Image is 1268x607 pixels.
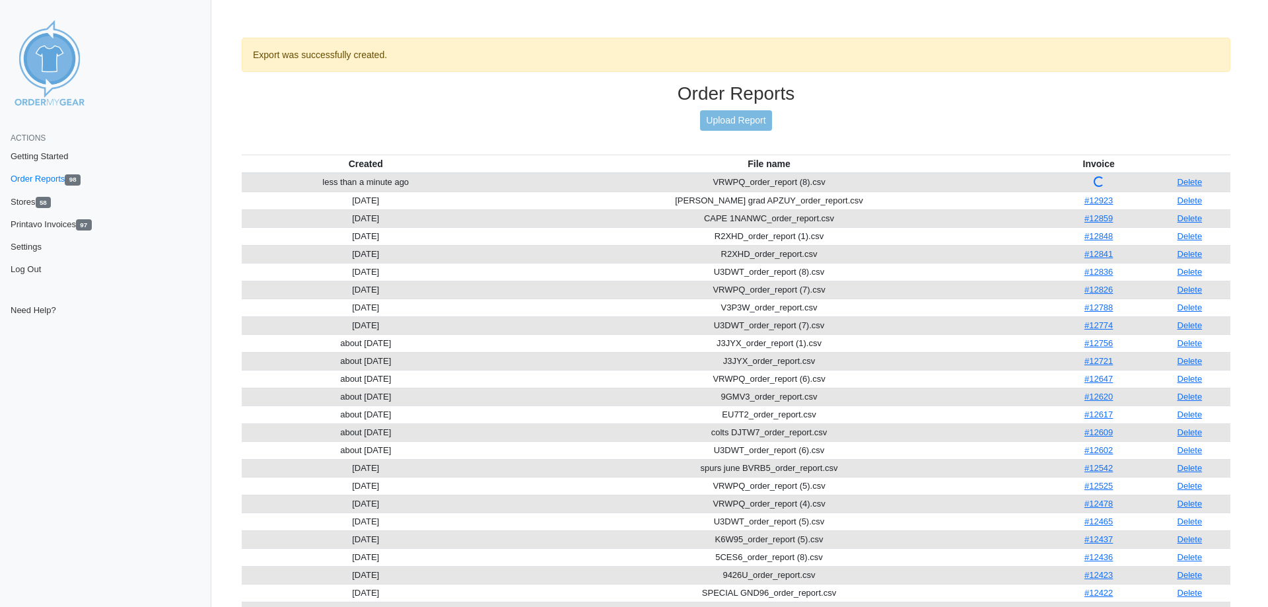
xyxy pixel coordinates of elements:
[1178,463,1203,473] a: Delete
[1178,427,1203,437] a: Delete
[1084,249,1113,259] a: #12841
[1178,267,1203,277] a: Delete
[1084,231,1113,241] a: #12848
[489,263,1048,281] td: U3DWT_order_report (8).csv
[1084,374,1113,384] a: #12647
[242,423,489,441] td: about [DATE]
[489,192,1048,209] td: [PERSON_NAME] grad APZUY_order_report.csv
[489,406,1048,423] td: EU7T2_order_report.csv
[1084,267,1113,277] a: #12836
[489,334,1048,352] td: J3JYX_order_report (1).csv
[1178,410,1203,419] a: Delete
[1178,213,1203,223] a: Delete
[1084,392,1113,402] a: #12620
[489,281,1048,299] td: VRWPQ_order_report (7).csv
[242,299,489,316] td: [DATE]
[489,477,1048,495] td: VRWPQ_order_report (5).csv
[1178,196,1203,205] a: Delete
[1084,410,1113,419] a: #12617
[1049,155,1149,173] th: Invoice
[242,83,1230,105] h3: Order Reports
[242,495,489,513] td: [DATE]
[65,174,81,186] span: 98
[1178,517,1203,526] a: Delete
[1178,320,1203,330] a: Delete
[242,155,489,173] th: Created
[489,388,1048,406] td: 9GMV3_order_report.csv
[1178,481,1203,491] a: Delete
[1084,588,1113,598] a: #12422
[242,281,489,299] td: [DATE]
[76,219,92,231] span: 97
[1178,445,1203,455] a: Delete
[11,133,46,143] span: Actions
[242,192,489,209] td: [DATE]
[1084,303,1113,312] a: #12788
[1084,196,1113,205] a: #12923
[489,459,1048,477] td: spurs june BVRB5_order_report.csv
[242,334,489,352] td: about [DATE]
[242,388,489,406] td: about [DATE]
[489,513,1048,530] td: U3DWT_order_report (5).csv
[242,548,489,566] td: [DATE]
[489,352,1048,370] td: J3JYX_order_report.csv
[1084,427,1113,437] a: #12609
[489,209,1048,227] td: CAPE 1NANWC_order_report.csv
[242,459,489,477] td: [DATE]
[489,566,1048,584] td: 9426U_order_report.csv
[1084,213,1113,223] a: #12859
[1084,356,1113,366] a: #12721
[1178,392,1203,402] a: Delete
[242,245,489,263] td: [DATE]
[1178,356,1203,366] a: Delete
[1084,445,1113,455] a: #12602
[1178,303,1203,312] a: Delete
[1178,177,1203,187] a: Delete
[242,263,489,281] td: [DATE]
[489,173,1048,192] td: VRWPQ_order_report (8).csv
[489,530,1048,548] td: K6W95_order_report (5).csv
[1084,534,1113,544] a: #12437
[242,173,489,192] td: less than a minute ago
[489,423,1048,441] td: colts DJTW7_order_report.csv
[1084,285,1113,295] a: #12826
[489,316,1048,334] td: U3DWT_order_report (7).csv
[1178,249,1203,259] a: Delete
[1178,588,1203,598] a: Delete
[489,155,1048,173] th: File name
[242,316,489,334] td: [DATE]
[1084,570,1113,580] a: #12423
[1178,374,1203,384] a: Delete
[1084,338,1113,348] a: #12756
[1084,552,1113,562] a: #12436
[489,548,1048,566] td: 5CES6_order_report (8).csv
[1084,320,1113,330] a: #12774
[489,245,1048,263] td: R2XHD_order_report.csv
[1178,499,1203,509] a: Delete
[242,513,489,530] td: [DATE]
[242,530,489,548] td: [DATE]
[1178,534,1203,544] a: Delete
[242,441,489,459] td: about [DATE]
[242,38,1230,72] div: Export was successfully created.
[489,370,1048,388] td: VRWPQ_order_report (6).csv
[489,227,1048,245] td: R2XHD_order_report (1).csv
[242,477,489,495] td: [DATE]
[700,110,771,131] a: Upload Report
[36,197,52,208] span: 58
[489,441,1048,459] td: U3DWT_order_report (6).csv
[1178,231,1203,241] a: Delete
[242,566,489,584] td: [DATE]
[489,299,1048,316] td: V3P3W_order_report.csv
[242,352,489,370] td: about [DATE]
[242,406,489,423] td: about [DATE]
[1084,517,1113,526] a: #12465
[242,370,489,388] td: about [DATE]
[242,584,489,602] td: [DATE]
[1178,338,1203,348] a: Delete
[1178,285,1203,295] a: Delete
[1084,499,1113,509] a: #12478
[489,584,1048,602] td: SPECIAL GND96_order_report.csv
[1084,463,1113,473] a: #12542
[1178,570,1203,580] a: Delete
